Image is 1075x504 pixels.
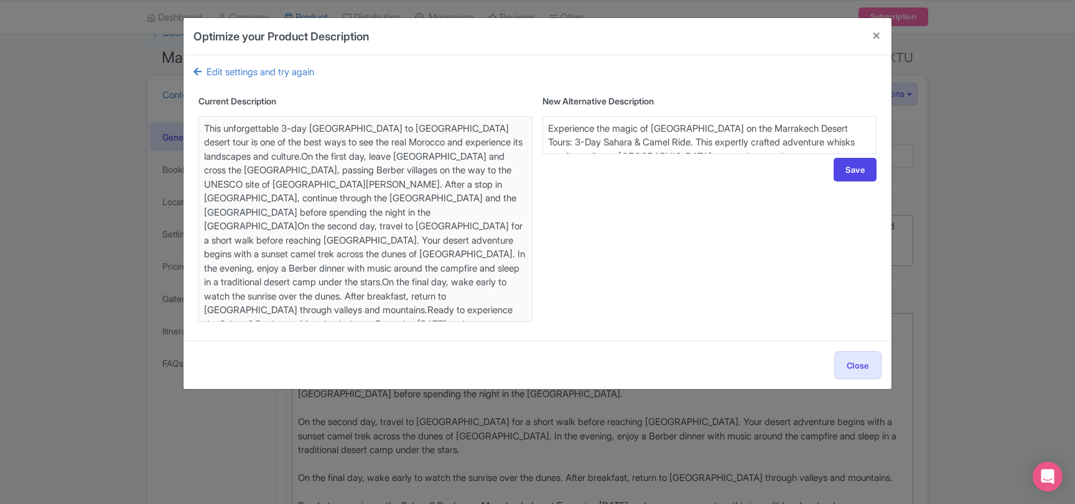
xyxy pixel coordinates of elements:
label: New Alternative Description [542,94,654,108]
label: Current Description [198,94,276,108]
button: Close [862,18,891,53]
button: Save [834,158,877,181]
h4: Optimize your Product Description [193,28,369,45]
textarea: This unforgettable 3-day [GEOGRAPHIC_DATA] to [GEOGRAPHIC_DATA] desert tour is one of the best wa... [198,116,533,322]
a: Edit settings and try again [193,65,314,80]
div: Open Intercom Messenger [1033,462,1063,492]
button: Close [834,351,882,379]
textarea: This unforgettable 3-day [GEOGRAPHIC_DATA] to [GEOGRAPHIC_DATA] desert tour is one of the best wa... [542,116,877,154]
